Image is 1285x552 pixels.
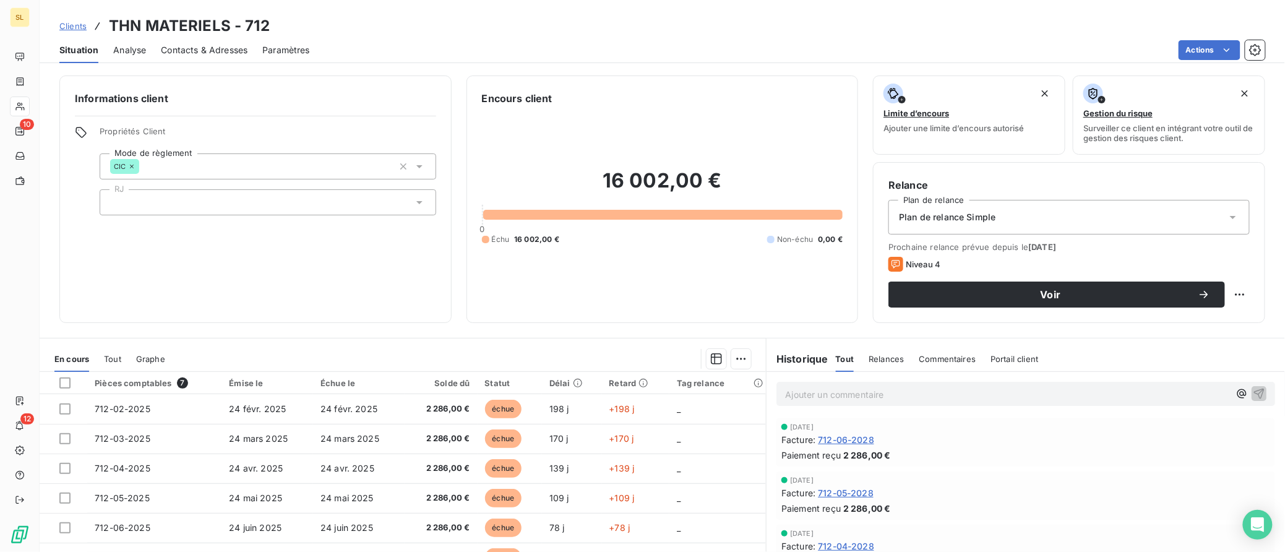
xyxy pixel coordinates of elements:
[1179,40,1240,60] button: Actions
[781,486,815,499] span: Facture :
[836,354,854,364] span: Tout
[549,378,595,388] div: Délai
[109,15,270,37] h3: THN MATERIELS - 712
[883,108,949,118] span: Limite d’encours
[767,351,828,366] h6: Historique
[790,423,814,431] span: [DATE]
[677,493,681,503] span: _
[906,259,940,269] span: Niveau 4
[412,403,470,415] span: 2 286,00 €
[75,91,436,106] h6: Informations client
[991,354,1038,364] span: Portail client
[482,91,552,106] h6: Encours client
[883,123,1024,133] span: Ajouter une limite d’encours autorisé
[485,519,522,537] span: échue
[781,433,815,446] span: Facture :
[100,126,436,144] span: Propriétés Client
[1083,123,1255,143] span: Surveiller ce client en intégrant votre outil de gestion des risques client.
[59,44,98,56] span: Situation
[20,119,34,130] span: 10
[113,44,146,56] span: Analyse
[320,522,373,533] span: 24 juin 2025
[20,413,34,425] span: 12
[10,7,30,27] div: SL
[549,493,569,503] span: 109 j
[485,378,535,388] div: Statut
[609,403,635,414] span: +198 j
[229,463,283,473] span: 24 avr. 2025
[59,20,87,32] a: Clients
[873,75,1065,155] button: Limite d’encoursAjouter une limite d’encours autorisé
[888,178,1250,192] h6: Relance
[843,502,891,515] span: 2 286,00 €
[1073,75,1265,155] button: Gestion du risqueSurveiller ce client en intégrant votre outil de gestion des risques client.
[919,354,976,364] span: Commentaires
[818,234,843,245] span: 0,00 €
[95,403,150,414] span: 712-02-2025
[229,493,282,503] span: 24 mai 2025
[480,224,485,234] span: 0
[412,522,470,534] span: 2 286,00 €
[1028,242,1056,252] span: [DATE]
[677,463,681,473] span: _
[54,354,89,364] span: En cours
[677,378,759,388] div: Tag relance
[609,493,635,503] span: +109 j
[320,463,374,473] span: 24 avr. 2025
[903,290,1198,300] span: Voir
[114,163,126,170] span: CIC
[549,403,569,414] span: 198 j
[95,522,150,533] span: 712-06-2025
[609,378,662,388] div: Retard
[482,168,843,205] h2: 16 002,00 €
[139,161,149,172] input: Ajouter une valeur
[320,493,374,503] span: 24 mai 2025
[110,197,120,208] input: Ajouter une valeur
[888,242,1250,252] span: Prochaine relance prévue depuis le
[549,433,569,444] span: 170 j
[549,463,569,473] span: 139 j
[514,234,559,245] span: 16 002,00 €
[492,234,510,245] span: Échu
[485,459,522,478] span: échue
[136,354,165,364] span: Graphe
[320,378,397,388] div: Échue le
[161,44,247,56] span: Contacts & Adresses
[412,492,470,504] span: 2 286,00 €
[320,403,377,414] span: 24 févr. 2025
[677,522,681,533] span: _
[59,21,87,31] span: Clients
[677,403,681,414] span: _
[177,377,188,389] span: 7
[95,377,214,389] div: Pièces comptables
[320,433,379,444] span: 24 mars 2025
[1243,510,1273,540] div: Open Intercom Messenger
[262,44,310,56] span: Paramètres
[790,530,814,537] span: [DATE]
[777,234,813,245] span: Non-échu
[95,463,150,473] span: 712-04-2025
[10,525,30,545] img: Logo LeanPay
[95,433,150,444] span: 712-03-2025
[790,477,814,484] span: [DATE]
[1083,108,1153,118] span: Gestion du risque
[609,522,630,533] span: +78 j
[95,493,150,503] span: 712-05-2025
[412,433,470,445] span: 2 286,00 €
[818,486,874,499] span: 712-05-2028
[229,433,288,444] span: 24 mars 2025
[229,522,281,533] span: 24 juin 2025
[412,378,470,388] div: Solde dû
[869,354,904,364] span: Relances
[888,282,1225,308] button: Voir
[843,449,891,462] span: 2 286,00 €
[229,403,286,414] span: 24 févr. 2025
[609,433,634,444] span: +170 j
[781,502,841,515] span: Paiement reçu
[485,489,522,507] span: échue
[412,462,470,475] span: 2 286,00 €
[818,433,874,446] span: 712-06-2028
[549,522,565,533] span: 78 j
[229,378,306,388] div: Émise le
[677,433,681,444] span: _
